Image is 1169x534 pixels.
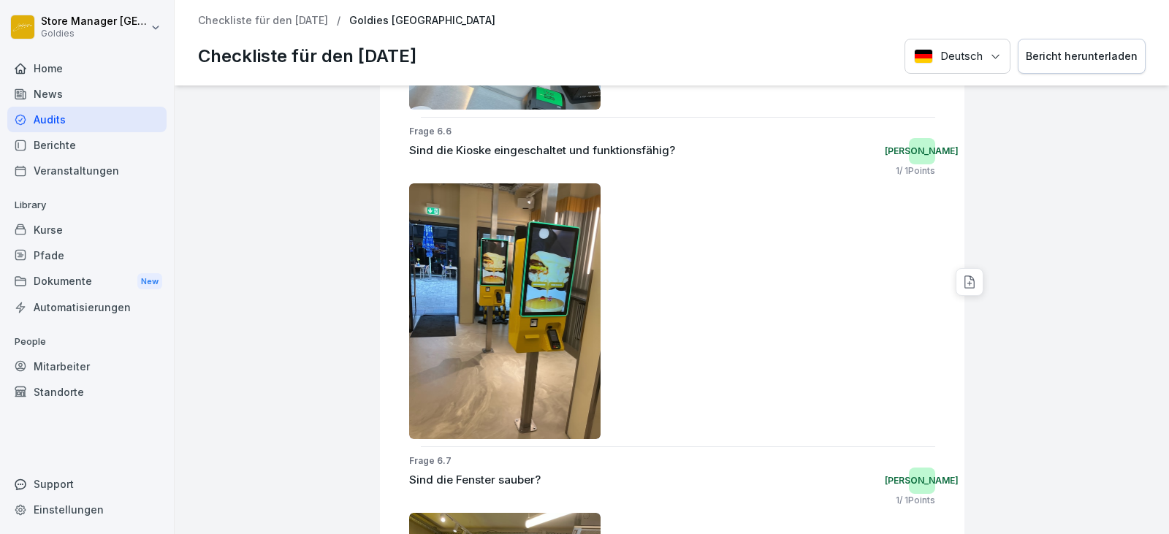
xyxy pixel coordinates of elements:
div: Dokumente [7,268,167,295]
div: [PERSON_NAME] [909,468,935,494]
a: Berichte [7,132,167,158]
a: DokumenteNew [7,268,167,295]
p: Library [7,194,167,217]
p: Frage 6.6 [409,125,935,138]
a: Pfade [7,243,167,268]
p: Deutsch [940,48,983,65]
a: Mitarbeiter [7,354,167,379]
div: [PERSON_NAME] [909,138,935,164]
a: Veranstaltungen [7,158,167,183]
img: s3vv91m6rtirktzrhxn0buuy.png [409,183,601,439]
button: Bericht herunterladen [1018,39,1146,75]
a: Kurse [7,217,167,243]
p: Sind die Fenster sauber? [409,472,541,489]
p: / [337,15,340,27]
div: Support [7,471,167,497]
p: Frage 6.7 [409,454,935,468]
p: 1 / 1 Points [896,164,935,178]
a: Automatisierungen [7,294,167,320]
p: Goldies [GEOGRAPHIC_DATA] [349,15,495,27]
p: Checkliste für den [DATE] [198,43,416,69]
button: Language [905,39,1010,75]
a: Home [7,56,167,81]
p: Goldies [41,28,148,39]
p: 1 / 1 Points [896,494,935,507]
div: New [137,273,162,290]
a: Einstellungen [7,497,167,522]
a: Checkliste für den [DATE] [198,15,328,27]
p: Store Manager [GEOGRAPHIC_DATA] [41,15,148,28]
a: Audits [7,107,167,132]
p: People [7,330,167,354]
img: Deutsch [914,49,933,64]
a: Standorte [7,379,167,405]
div: Bericht herunterladen [1026,48,1138,64]
p: Sind die Kioske eingeschaltet und funktionsfähig? [409,142,675,159]
a: News [7,81,167,107]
